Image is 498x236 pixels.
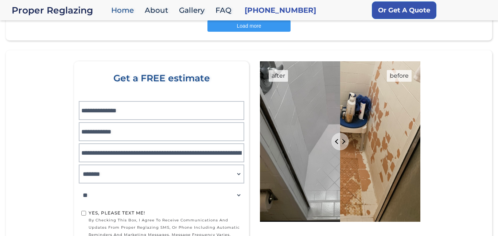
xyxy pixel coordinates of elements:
a: [PHONE_NUMBER] [245,5,316,15]
a: Gallery [175,3,212,18]
div: Yes, Please text me! [89,209,242,217]
a: home [12,5,108,15]
button: Load more posts [207,20,291,32]
div: Get a FREE estimate [81,73,242,104]
a: Home [108,3,141,18]
div: Proper Reglazing [12,5,108,15]
a: Or Get A Quote [372,1,436,19]
a: FAQ [212,3,239,18]
a: About [141,3,175,18]
span: Load more [237,23,261,29]
input: Yes, Please text me!by checking this box, I agree to receive communications and updates from Prop... [81,211,86,216]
